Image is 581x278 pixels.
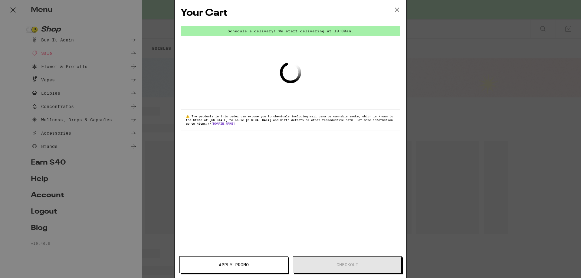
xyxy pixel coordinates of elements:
[181,26,400,36] div: Schedule a delivery! We start delivering at 10:00am.
[179,256,288,273] button: Apply Promo
[219,263,249,267] span: Apply Promo
[300,0,331,22] img: Vector.png
[248,13,251,14] img: support_desktop.png
[181,6,400,20] h2: Your Cart
[288,25,310,44] img: Peace.png
[186,114,192,118] span: ⚠️
[293,256,402,273] button: Checkout
[19,11,43,34] img: smile_yellow.png
[56,5,290,48] div: Our live chat is currently down. For assistance, please email us at [EMAIL_ADDRESS][DOMAIN_NAME] ...
[211,122,235,125] a: [DOMAIN_NAME]
[186,114,393,125] span: The products in this order can expose you to chemicals including marijuana or cannabis smoke, whi...
[336,263,358,267] span: Checkout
